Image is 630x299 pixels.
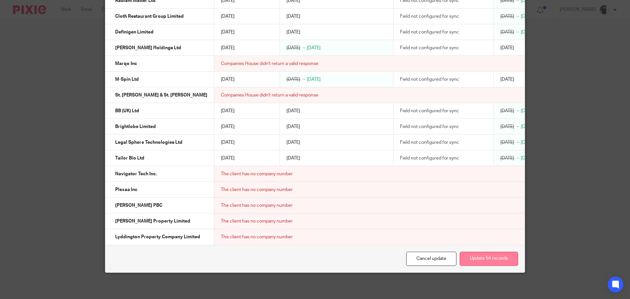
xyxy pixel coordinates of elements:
[406,252,456,266] a: Cancel update
[521,124,535,129] span: [DATE]
[221,77,235,82] span: [DATE]
[105,182,214,198] td: Plexaa Inc
[400,76,487,83] div: Field not configured for sync
[105,87,214,103] td: St. [PERSON_NAME] & St. [PERSON_NAME]
[105,213,214,229] td: [PERSON_NAME] Property Limited
[105,24,214,40] td: Definigen Limited
[500,109,514,113] span: [DATE]
[500,14,514,19] span: [DATE]
[105,56,214,72] td: Marqo Inc
[221,14,235,19] span: [DATE]
[105,9,214,24] td: Cloth Restaurant Group Limited
[105,72,214,87] td: M-Spin Ltd
[221,156,235,160] span: [DATE]
[400,155,487,161] div: Field not configured for sync
[400,139,487,146] div: Field not configured for sync
[515,109,520,113] span: →
[515,30,520,34] span: →
[521,109,535,113] span: [DATE]
[307,77,321,82] span: [DATE]
[221,124,235,129] span: [DATE]
[500,77,514,82] span: [DATE]
[515,124,520,129] span: →
[221,46,235,50] span: [DATE]
[301,46,306,50] span: →
[286,109,300,113] span: [DATE]
[105,166,214,182] td: Navigator Tech Inc.
[521,156,535,160] span: [DATE]
[521,140,535,145] span: [DATE]
[400,108,487,114] div: Field not configured for sync
[105,103,214,119] td: BB (UK) Ltd
[105,119,214,135] td: Brightlobe Limited
[400,123,487,130] div: Field not configured for sync
[221,140,235,145] span: [DATE]
[500,30,514,34] span: [DATE]
[286,124,300,129] span: [DATE]
[221,30,235,34] span: [DATE]
[221,109,235,113] span: [DATE]
[301,77,306,82] span: →
[500,124,514,129] span: [DATE]
[400,29,487,35] div: Field not configured for sync
[515,156,520,160] span: →
[105,229,214,245] td: Lyddington Property Company Limited
[105,198,214,213] td: [PERSON_NAME] PBC
[400,13,487,20] div: Field not configured for sync
[515,140,520,145] span: →
[521,30,535,34] span: [DATE]
[105,135,214,150] td: Legal Sphere Technologies Ltd
[500,156,514,160] span: [DATE]
[460,252,518,266] button: Update 54 records
[105,150,214,166] td: Tailor Bio Ltd
[521,14,535,19] span: [DATE]
[286,14,300,19] span: [DATE]
[105,40,214,56] td: [PERSON_NAME] Holdings Ltd
[500,46,514,50] span: [DATE]
[500,140,514,145] span: [DATE]
[286,30,300,34] span: [DATE]
[307,46,321,50] span: [DATE]
[286,46,300,50] span: [DATE]
[400,45,487,51] div: Field not configured for sync
[286,156,300,160] span: [DATE]
[515,14,520,19] span: →
[286,77,300,82] span: [DATE]
[286,140,300,145] span: [DATE]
